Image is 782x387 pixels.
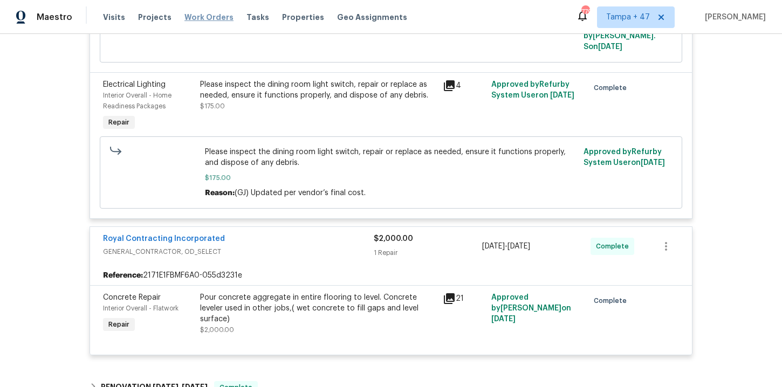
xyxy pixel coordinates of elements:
[491,294,571,323] span: Approved by [PERSON_NAME] on
[581,6,589,17] div: 779
[246,13,269,21] span: Tasks
[594,82,631,93] span: Complete
[235,189,366,197] span: (GJ) Updated per vendor’s final cost.
[507,243,530,250] span: [DATE]
[103,12,125,23] span: Visits
[443,292,485,305] div: 21
[103,270,143,281] b: Reference:
[103,81,166,88] span: Electrical Lighting
[103,294,161,301] span: Concrete Repair
[482,241,530,252] span: -
[374,247,482,258] div: 1 Repair
[701,12,766,23] span: [PERSON_NAME]
[584,22,656,51] span: Approved by [PERSON_NAME]. S on
[103,235,225,243] a: Royal Contracting Incorporated
[200,327,234,333] span: $2,000.00
[282,12,324,23] span: Properties
[606,12,650,23] span: Tampa + 47
[37,12,72,23] span: Maestro
[103,305,179,312] span: Interior Overall - Flatwork
[200,292,436,324] div: Pour concrete aggregate in entire flooring to level. Concrete leveler used in other jobs,( wet co...
[103,92,172,109] span: Interior Overall - Home Readiness Packages
[594,295,631,306] span: Complete
[205,189,235,197] span: Reason:
[584,148,665,167] span: Approved by Refurby System User on
[641,159,665,167] span: [DATE]
[103,246,374,257] span: GENERAL_CONTRACTOR, OD_SELECT
[205,172,578,183] span: $175.00
[598,43,622,51] span: [DATE]
[596,241,633,252] span: Complete
[104,319,134,330] span: Repair
[90,266,692,285] div: 2171E1FBMF6A0-055d3231e
[104,117,134,128] span: Repair
[200,79,436,101] div: Please inspect the dining room light switch, repair or replace as needed, ensure it functions pro...
[491,81,574,99] span: Approved by Refurby System User on
[205,147,578,168] span: Please inspect the dining room light switch, repair or replace as needed, ensure it functions pro...
[550,92,574,99] span: [DATE]
[337,12,407,23] span: Geo Assignments
[374,235,413,243] span: $2,000.00
[200,103,225,109] span: $175.00
[482,243,505,250] span: [DATE]
[443,79,485,92] div: 4
[491,315,516,323] span: [DATE]
[138,12,172,23] span: Projects
[184,12,234,23] span: Work Orders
